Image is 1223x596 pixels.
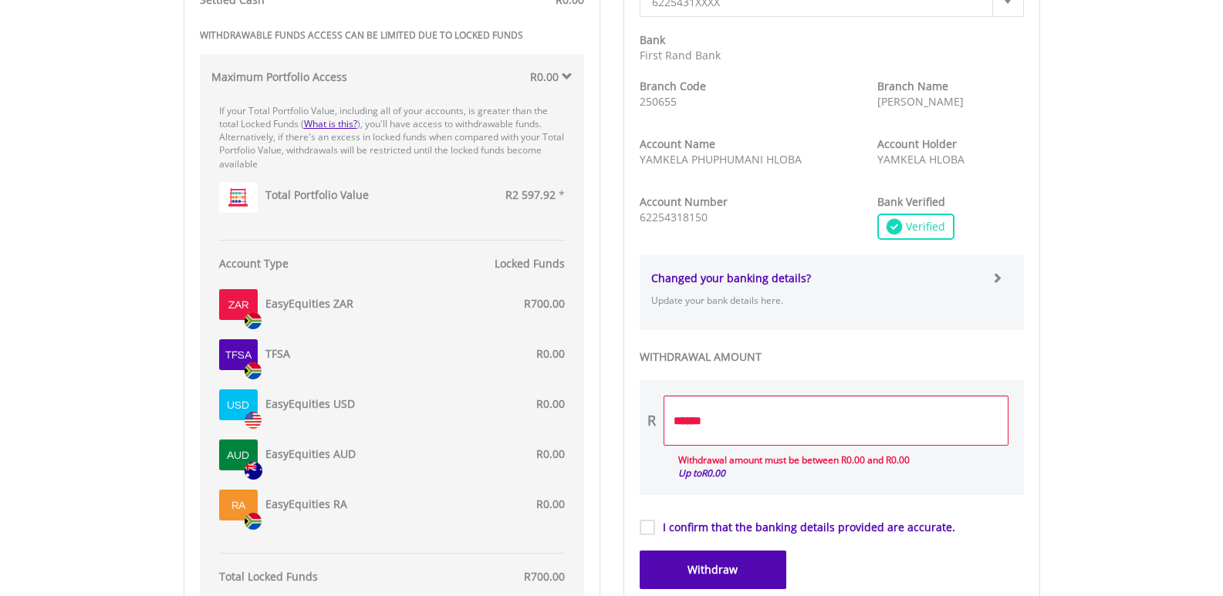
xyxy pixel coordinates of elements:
strong: Account Holder [877,136,957,151]
strong: WITHDRAWABLE FUNDS ACCESS CAN BE LIMITED DUE TO LOCKED FUNDS [200,29,523,42]
span: R0.00 [536,497,565,511]
label: EasyEquities RA [265,497,347,512]
strong: Changed your banking details? [651,271,811,285]
img: aud.png [245,462,262,480]
button: Withdraw [640,551,786,589]
img: zar.png [245,513,262,530]
span: R700.00 [524,569,565,584]
span: 250655 [640,94,677,109]
img: favicon.png [228,188,248,207]
label: AUD [227,448,249,463]
strong: Total Locked Funds [219,569,318,584]
span: YAMKELA PHUPHUMANI HLOBA [640,152,802,167]
strong: Account Number [640,194,728,209]
span: R0.00 [536,346,565,361]
strong: Locked Funds [495,256,565,271]
label: ZAR [228,298,248,313]
label: EasyEquities ZAR [265,296,353,311]
a: What is this? [304,117,357,130]
img: zar.png [245,312,262,329]
span: First Rand Bank [640,48,721,62]
label: WITHDRAWAL AMOUNT [640,349,1024,365]
strong: Branch Code [640,79,706,93]
label: Tfsa [225,348,252,363]
span: Withdrawal amount must be between R0.00 and R0.00 [678,453,910,466]
span: R0.00 [701,466,725,480]
span: [PERSON_NAME] [877,94,964,109]
label: EasyEquities AUD [265,446,356,462]
span: R0.00 [536,446,565,461]
label: RA [231,498,245,514]
strong: Branch Name [877,79,948,93]
p: If your Total Portfolio Value, including all of your accounts, is greater than the total Locked F... [219,104,565,170]
span: 62254318150 [640,210,708,224]
label: Total Portfolio Value [265,187,369,203]
p: Update your bank details here. [651,294,981,307]
span: R0.00 [530,69,559,84]
span: R700.00 [524,296,565,311]
strong: Account Type [219,256,289,271]
span: R2 597.92 [505,187,556,202]
span: YAMKELA HLOBA [877,152,965,167]
strong: Bank Verified [877,194,945,209]
strong: Maximum Portfolio Access [211,69,347,84]
i: Up to [678,466,725,480]
strong: Account Name [640,136,715,151]
img: zar.png [245,362,262,379]
span: Verified [902,219,945,234]
label: I confirm that the banking details provided are accurate. [655,520,955,535]
label: EasyEquities USD [265,396,355,412]
label: TFSA [265,346,290,362]
span: R0.00 [536,396,565,411]
img: usd.png [245,412,262,429]
label: USD [227,398,249,413]
div: R [647,411,656,431]
strong: Bank [640,32,665,47]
